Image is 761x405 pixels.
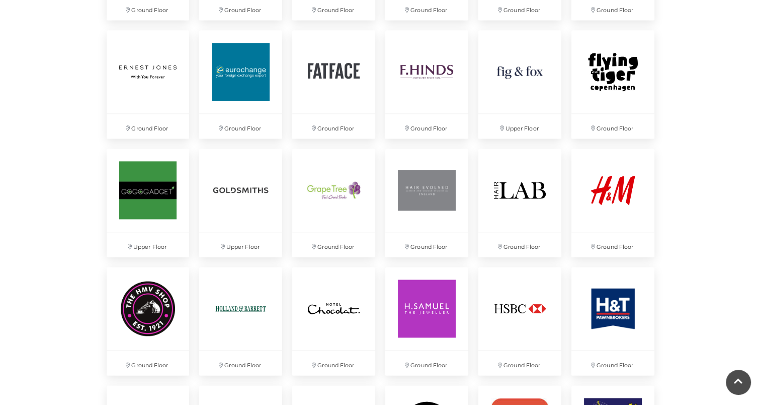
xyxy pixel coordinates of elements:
[385,351,468,375] p: Ground Floor
[385,114,468,139] p: Ground Floor
[199,232,282,257] p: Upper Floor
[478,351,561,375] p: Ground Floor
[102,25,195,144] a: Ground Floor
[292,114,375,139] p: Ground Floor
[473,144,566,262] a: Ground Floor
[194,262,287,380] a: Ground Floor
[473,262,566,380] a: Ground Floor
[292,232,375,257] p: Ground Floor
[107,232,190,257] p: Upper Floor
[107,351,190,375] p: Ground Floor
[571,351,654,375] p: Ground Floor
[287,144,380,262] a: Ground Floor
[292,351,375,375] p: Ground Floor
[566,25,659,144] a: Ground Floor
[385,149,468,232] img: Hair Evolved at Festival Place, Basingstoke
[380,25,473,144] a: Ground Floor
[102,262,195,380] a: Ground Floor
[478,232,561,257] p: Ground Floor
[571,114,654,139] p: Ground Floor
[287,262,380,380] a: Ground Floor
[194,25,287,144] a: Ground Floor
[380,144,473,262] a: Hair Evolved at Festival Place, Basingstoke Ground Floor
[571,232,654,257] p: Ground Floor
[287,25,380,144] a: Ground Floor
[566,144,659,262] a: Ground Floor
[380,262,473,380] a: Ground Floor
[385,232,468,257] p: Ground Floor
[478,114,561,139] p: Upper Floor
[199,351,282,375] p: Ground Floor
[199,114,282,139] p: Ground Floor
[473,25,566,144] a: Upper Floor
[194,144,287,262] a: Upper Floor
[107,114,190,139] p: Ground Floor
[102,144,195,262] a: Upper Floor
[566,262,659,380] a: Ground Floor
